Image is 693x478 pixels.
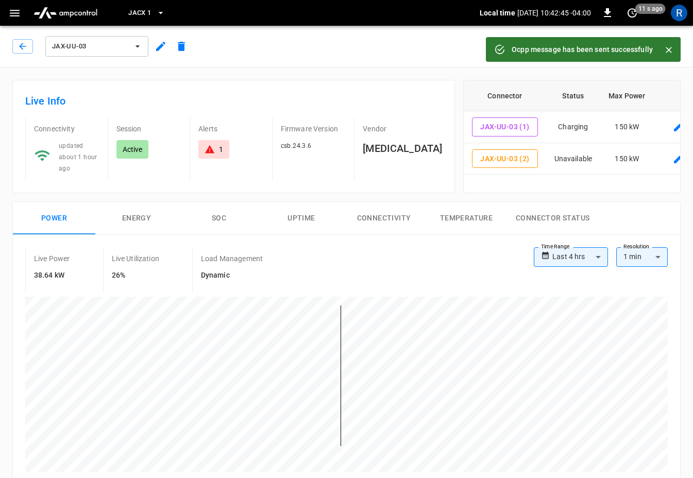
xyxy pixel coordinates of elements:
p: Firmware Version [281,124,346,134]
h6: [MEDICAL_DATA] [363,140,442,157]
button: Power [13,202,95,235]
button: Energy [95,202,178,235]
th: Max Power [600,80,653,111]
p: [DATE] 10:42:45 -04:00 [517,8,591,18]
div: profile-icon [671,5,687,21]
button: JAX-UU-03 [45,36,148,57]
h6: 26% [112,270,159,281]
p: Live Utilization [112,253,159,264]
td: 150 kW [600,111,653,143]
button: Connectivity [343,202,425,235]
p: Live Power [34,253,70,264]
div: 1 min [616,247,668,267]
button: Uptime [260,202,343,235]
button: JAX-UU-03 (1) [472,117,537,136]
button: Connector Status [508,202,598,235]
span: 11 s ago [635,4,666,14]
td: 150 kW [600,143,653,175]
h6: 38.64 kW [34,270,70,281]
label: Resolution [623,243,649,251]
div: 1 [219,144,223,155]
span: JACX 1 [128,7,151,19]
span: csb.24.3.6 [281,142,312,149]
h6: Dynamic [201,270,263,281]
td: Unavailable [546,143,601,175]
h6: Live Info [25,93,442,109]
button: SOC [178,202,260,235]
span: updated about 1 hour ago [59,142,97,172]
img: ampcontrol.io logo [29,3,102,23]
th: Status [546,80,601,111]
button: JACX 1 [124,3,168,23]
div: Ocpp message has been sent successfully [512,40,653,59]
span: JAX-UU-03 [52,41,128,53]
p: Connectivity [34,124,99,134]
p: Active [123,144,143,155]
p: Session [116,124,182,134]
th: Connector [464,80,546,111]
td: Charging [546,111,601,143]
p: Alerts [198,124,264,134]
label: Time Range [541,243,570,251]
p: Load Management [201,253,263,264]
div: Last 4 hrs [552,247,608,267]
button: Temperature [425,202,508,235]
p: Vendor [363,124,442,134]
p: Local time [480,8,515,18]
button: set refresh interval [624,5,640,21]
button: Close [661,42,677,58]
button: JAX-UU-03 (2) [472,149,537,168]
